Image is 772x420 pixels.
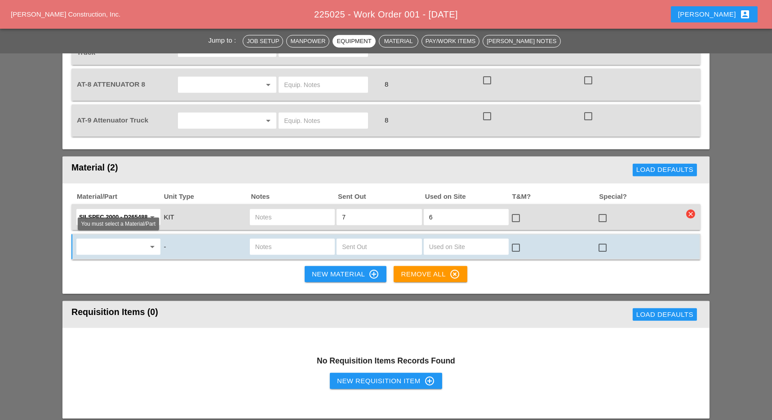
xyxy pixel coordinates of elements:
[483,35,560,48] button: [PERSON_NAME] Notes
[284,114,363,128] input: Equip. Notes
[71,161,373,179] div: Material (2)
[255,210,329,224] input: Notes
[368,269,379,280] i: control_point
[314,9,458,19] span: 225025 - Work Order 001 - [DATE]
[79,210,145,224] input: Silspec 2000 - D265488
[77,116,148,124] span: AT-9 Attenuator Truck
[163,192,250,202] span: Unit Type
[11,10,120,18] a: [PERSON_NAME] Construction, Inc.
[394,266,467,282] button: Remove All
[511,192,599,202] span: T&M?
[305,266,386,282] button: New Material
[255,240,329,254] input: Notes
[633,164,697,176] button: Load Defaults
[76,192,163,202] span: Material/Part
[633,308,697,321] button: Load Defaults
[429,240,503,254] input: Used on Site
[671,6,758,22] button: [PERSON_NAME]
[337,37,371,46] div: Equipment
[487,37,556,46] div: [PERSON_NAME] Notes
[330,373,442,389] button: New Requisition Item
[164,243,166,250] span: -
[337,376,435,386] div: New Requisition Item
[286,35,329,48] button: Manpower
[379,35,418,48] button: Material
[284,78,363,92] input: Equip. Notes
[77,80,145,88] span: AT-8 ATTENUATOR 8
[71,306,394,324] div: Requisition Items (0)
[147,241,158,252] i: arrow_drop_down
[333,35,375,48] button: Equipment
[312,269,379,280] div: New Material
[426,37,475,46] div: Pay/Work Items
[381,80,392,88] span: 8
[250,192,337,202] span: Notes
[424,376,435,386] i: control_point
[401,269,460,280] div: Remove All
[164,213,174,221] span: KIT
[342,210,416,224] input: Sent Out
[147,212,158,223] i: arrow_drop_down
[598,192,685,202] span: Special?
[263,115,274,126] i: arrow_drop_down
[686,210,695,219] i: clear
[208,36,240,44] span: Jump to :
[263,79,274,90] i: arrow_drop_down
[740,9,750,20] i: account_box
[243,35,283,48] button: Job Setup
[421,35,479,48] button: Pay/Work Items
[247,37,279,46] div: Job Setup
[77,41,161,56] span: [PERSON_NAME] Pick up Truck
[449,269,460,280] i: highlight_off
[337,192,424,202] span: Sent Out
[678,9,750,20] div: [PERSON_NAME]
[342,240,416,254] input: Sent Out
[636,310,693,320] div: Load Defaults
[71,355,701,367] h3: No Requisition Items Records Found
[381,116,392,124] span: 8
[424,192,511,202] span: Used on Site
[383,37,414,46] div: Material
[429,210,503,224] input: Used on Site
[636,165,693,175] div: Load Defaults
[290,37,325,46] div: Manpower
